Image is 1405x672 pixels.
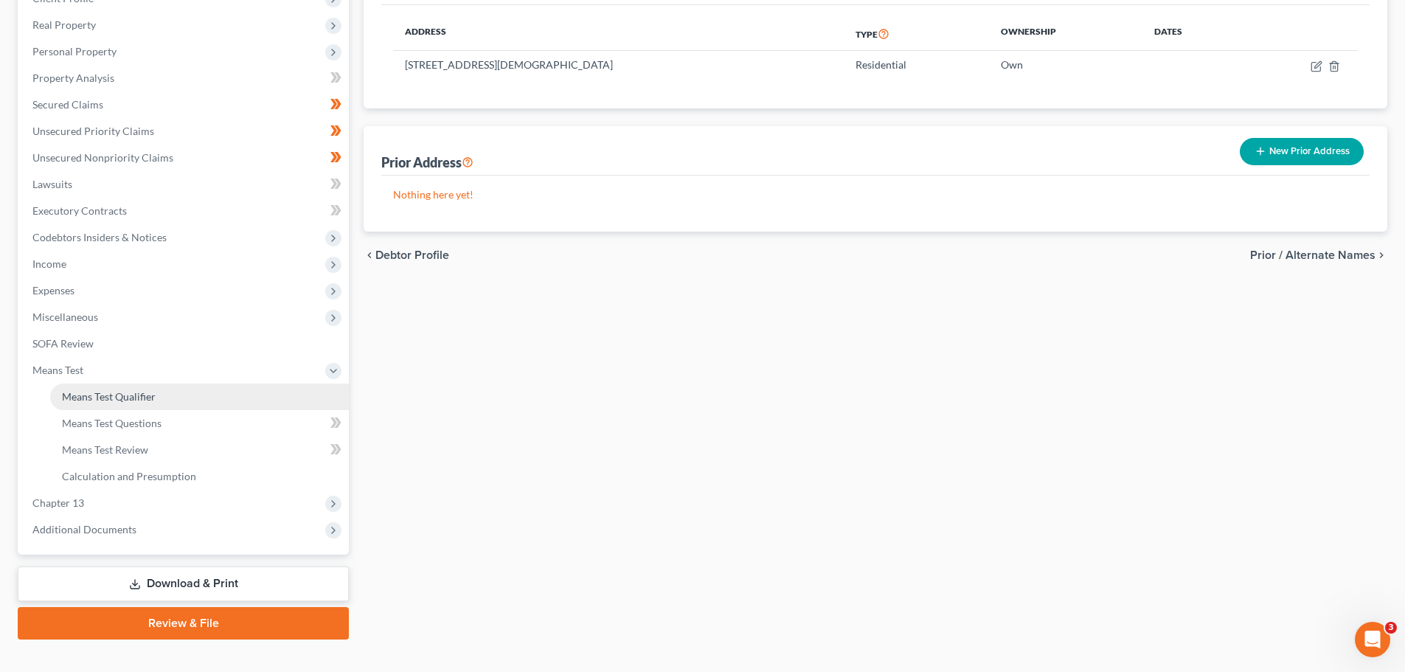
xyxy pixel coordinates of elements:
[32,151,173,164] span: Unsecured Nonpriority Claims
[375,249,449,261] span: Debtor Profile
[32,204,127,217] span: Executory Contracts
[18,607,349,640] a: Review & File
[62,470,196,482] span: Calculation and Presumption
[381,153,473,171] div: Prior Address
[32,18,96,31] span: Real Property
[1385,622,1397,634] span: 3
[32,125,154,137] span: Unsecured Priority Claims
[393,187,1358,202] p: Nothing here yet!
[18,567,349,601] a: Download & Print
[1250,249,1375,261] span: Prior / Alternate Names
[32,311,98,323] span: Miscellaneous
[21,330,349,357] a: SOFA Review
[21,145,349,171] a: Unsecured Nonpriority Claims
[21,65,349,91] a: Property Analysis
[62,390,156,403] span: Means Test Qualifier
[62,443,148,456] span: Means Test Review
[50,384,349,410] a: Means Test Qualifier
[1250,249,1387,261] button: Prior / Alternate Names chevron_right
[1240,138,1364,165] button: New Prior Address
[1355,622,1390,657] iframe: Intercom live chat
[32,523,136,536] span: Additional Documents
[1142,17,1243,51] th: Dates
[364,249,375,261] i: chevron_left
[21,171,349,198] a: Lawsuits
[32,72,114,84] span: Property Analysis
[393,51,844,79] td: [STREET_ADDRESS][DEMOGRAPHIC_DATA]
[364,249,449,261] button: chevron_left Debtor Profile
[32,284,74,297] span: Expenses
[844,17,989,51] th: Type
[32,257,66,270] span: Income
[21,91,349,118] a: Secured Claims
[50,463,349,490] a: Calculation and Presumption
[989,17,1142,51] th: Ownership
[32,178,72,190] span: Lawsuits
[989,51,1142,79] td: Own
[21,198,349,224] a: Executory Contracts
[50,410,349,437] a: Means Test Questions
[1375,249,1387,261] i: chevron_right
[844,51,989,79] td: Residential
[62,417,162,429] span: Means Test Questions
[32,231,167,243] span: Codebtors Insiders & Notices
[21,118,349,145] a: Unsecured Priority Claims
[32,496,84,509] span: Chapter 13
[50,437,349,463] a: Means Test Review
[32,337,94,350] span: SOFA Review
[32,364,83,376] span: Means Test
[32,98,103,111] span: Secured Claims
[32,45,117,58] span: Personal Property
[393,17,844,51] th: Address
